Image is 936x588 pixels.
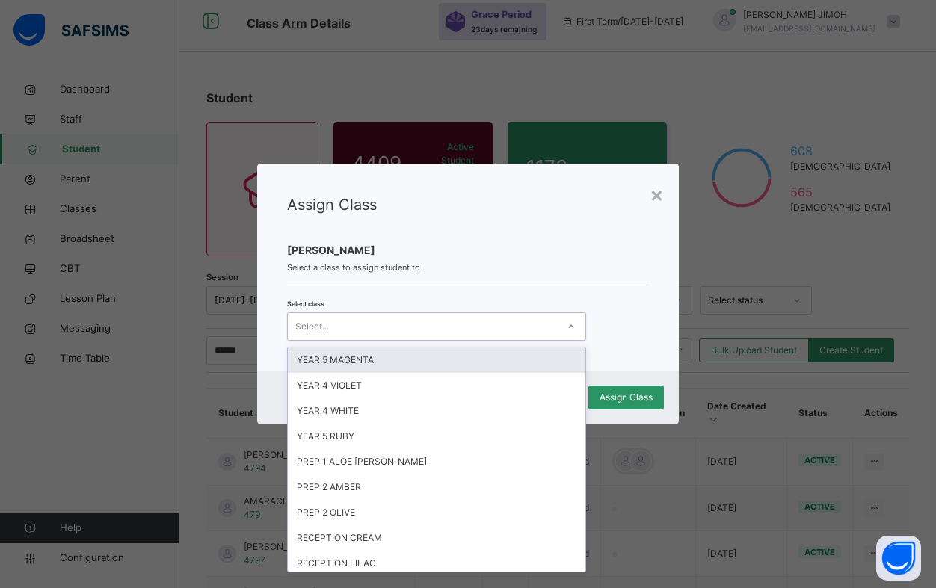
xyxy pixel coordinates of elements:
span: [PERSON_NAME] [287,242,648,258]
div: YEAR 4 WHITE [288,398,585,424]
div: PREP 2 AMBER [288,474,585,500]
div: PREP 1 ALOE [PERSON_NAME] [288,449,585,474]
span: Select class [287,300,324,308]
span: Assign Class [287,196,377,214]
div: YEAR 5 RUBY [288,424,585,449]
div: YEAR 5 MAGENTA [288,347,585,373]
div: × [650,179,664,210]
div: RECEPTION LILAC [288,551,585,576]
div: Select... [295,312,329,341]
div: YEAR 4 VIOLET [288,373,585,398]
span: Select a class to assign student to [287,261,648,274]
button: Open asap [876,536,921,581]
span: Assign Class [600,391,653,404]
div: PREP 2 OLIVE [288,500,585,525]
div: RECEPTION CREAM [288,525,585,551]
